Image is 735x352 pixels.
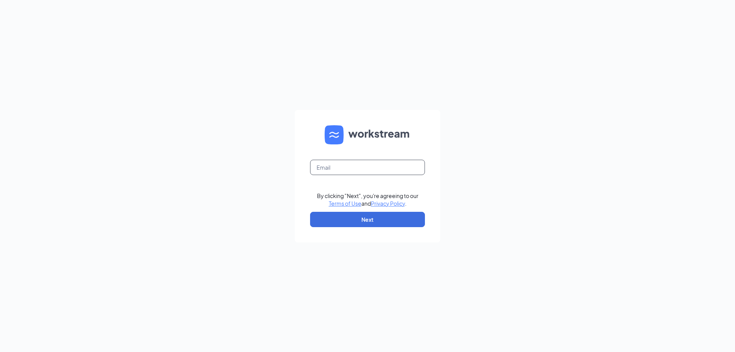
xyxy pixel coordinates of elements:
a: Privacy Policy [371,200,405,207]
a: Terms of Use [329,200,361,207]
button: Next [310,212,425,227]
input: Email [310,160,425,175]
div: By clicking "Next", you're agreeing to our and . [317,192,418,207]
img: WS logo and Workstream text [325,125,410,144]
